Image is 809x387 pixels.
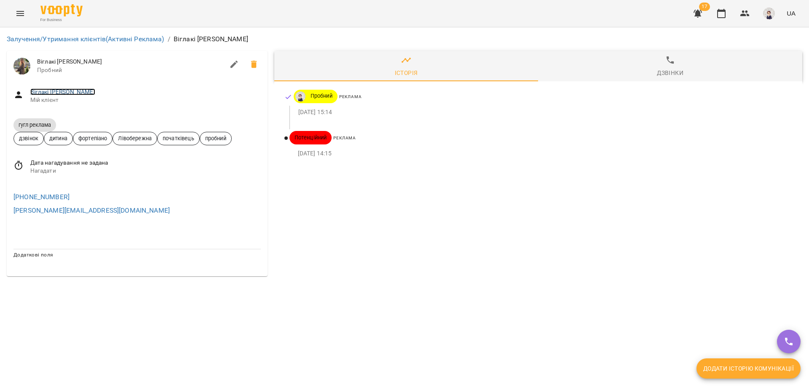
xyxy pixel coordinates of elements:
a: [PHONE_NUMBER] [13,193,70,201]
span: Реклама [339,94,362,99]
span: Додаткові поля [13,252,53,258]
span: дзвінок [14,134,43,142]
span: Мій клієнт [30,96,261,104]
span: дитина [44,134,72,142]
span: UA [787,9,796,18]
nav: breadcrumb [7,34,802,44]
span: Лівобережна [113,134,157,142]
span: Потенційний [289,134,332,141]
div: Дзвінки [657,68,683,78]
span: Пробний [37,66,224,75]
a: Залучення/Утримання клієнтів(Активні Реклама) [7,35,164,43]
a: СТАЖЕР [294,91,305,101]
span: початківець [158,134,199,142]
span: Віглакі [PERSON_NAME] [37,58,224,66]
span: Пробний [305,92,338,100]
img: СТАЖЕР [295,91,305,101]
span: пробний [200,134,231,142]
span: For Business [40,17,83,23]
a: [PERSON_NAME][EMAIL_ADDRESS][DOMAIN_NAME] [13,206,170,214]
li: / [168,34,170,44]
img: Voopty Logo [40,4,83,16]
span: Нагадати [30,167,261,175]
div: Історія [395,68,418,78]
p: [DATE] 14:15 [298,149,789,158]
button: UA [783,5,799,21]
span: фортепіано [73,134,112,142]
img: Мирослава АББАСОВА [13,58,30,75]
button: Menu [10,3,30,24]
p: [DATE] 15:14 [298,108,789,117]
span: Дата нагадування не задана [30,159,261,167]
p: Віглакі [PERSON_NAME] [174,34,248,44]
span: Реклама [333,136,356,140]
a: Віглакі [PERSON_NAME] [30,88,95,95]
img: aa85c507d3ef63538953964a1cec316d.png [763,8,775,19]
span: 17 [699,3,710,11]
span: гугл реклама [13,121,56,128]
